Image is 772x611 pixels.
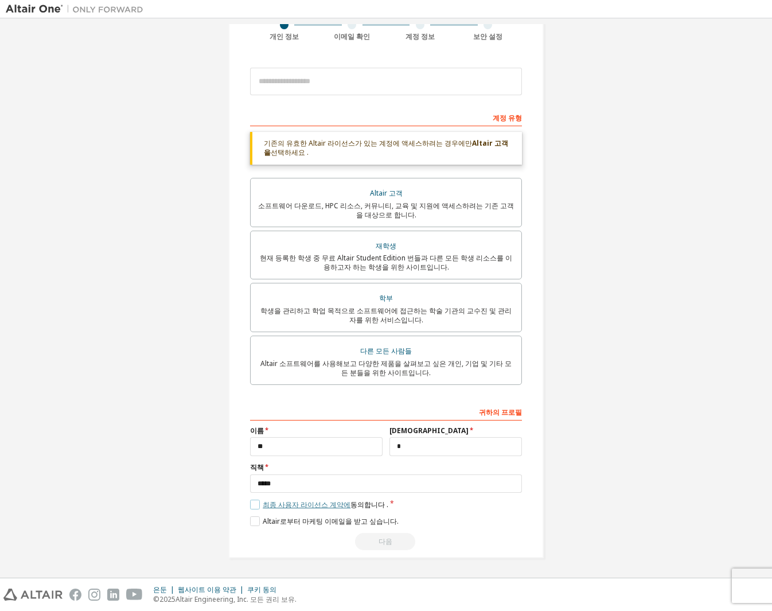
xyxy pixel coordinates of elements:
img: altair_logo.svg [3,589,63,601]
font: Altair 소프트웨어를 사용해보고 다양한 제품을 살펴보고 싶은 개인, 기업 및 기타 모든 분들을 위한 사이트입니다. [260,359,512,378]
font: 직책 [250,462,264,472]
font: Altair 고객 [370,188,403,198]
font: 2025 [159,594,176,604]
font: 소프트웨어 다운로드, HPC 리소스, 커뮤니티, 교육 및 지원에 액세스하려는 기존 고객을 대상으로 합니다. [258,201,514,220]
font: 학부 [379,293,393,303]
img: linkedin.svg [107,589,119,601]
font: 계정 유형 [493,113,522,123]
font: 계정 정보 [406,32,435,41]
font: 개인 정보 [270,32,299,41]
font: 기존의 유효한 Altair 라이선스가 있는 계정에 액세스하려는 경우에만 [264,138,472,148]
font: 이름 [250,426,264,435]
font: 현재 등록한 학생 중 무료 Altair Student Edition 번들과 다른 모든 학생 리소스를 이용하고자 하는 학생을 위한 사이트입니다. [260,253,512,272]
font: 귀하의 프로필 [479,407,522,417]
font: 다른 모든 사람들 [360,346,412,356]
font: 이메일 확인 [334,32,370,41]
font: 학생을 관리하고 학업 목적으로 소프트웨어에 접근하는 학술 기관의 교수진 및 관리자를 위한 서비스입니다. [260,306,512,325]
img: facebook.svg [69,589,81,601]
font: Altair Engineering, Inc. 모든 권리 보유. [176,594,297,604]
img: instagram.svg [88,589,100,601]
font: [DEMOGRAPHIC_DATA] [389,426,469,435]
font: 쿠키 동의 [247,585,276,594]
font: 재학생 [376,241,396,251]
font: 보안 설정 [473,32,502,41]
font: © [153,594,159,604]
font: 웹사이트 이용 약관 [178,585,236,594]
font: 최종 사용자 라이선스 계약에 [263,500,350,509]
font: Altair로부터 마케팅 이메일을 받고 싶습니다. [263,516,399,526]
img: youtube.svg [126,589,143,601]
font: 동의합니다 . [350,500,388,509]
font: Altair 고객을 [264,138,508,157]
div: 계속하려면 EULA를 읽고 동의하세요. [250,533,522,550]
font: 은둔 [153,585,167,594]
img: 알타이르 원 [6,3,149,15]
font: 선택하세요 . [271,147,309,157]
